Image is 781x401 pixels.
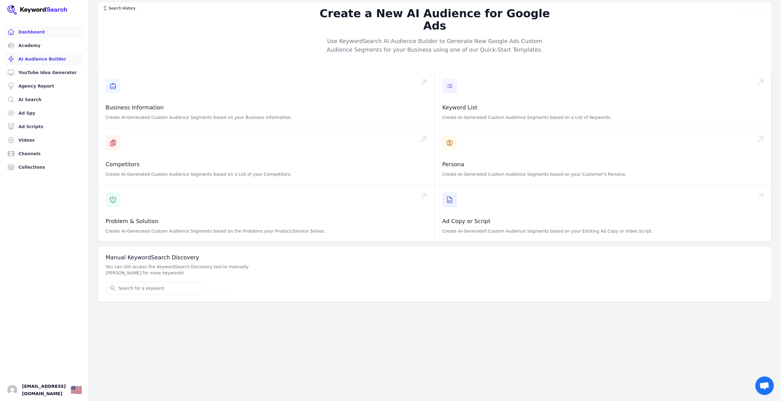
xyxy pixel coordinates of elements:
a: Videos [5,134,83,146]
a: AI Search [5,93,83,106]
a: Problem & Solution [106,218,158,224]
h3: Manual KeywordSearch Discovery [106,254,764,261]
a: Ad Copy or Script [442,218,490,224]
a: Competitors [106,161,140,167]
a: Ad Spy [5,107,83,119]
a: AI Audience Builder [5,53,83,65]
p: Use KeywordSearch AI Audience Builder to Generate New Google Ads Custom Audience Segments for you... [317,37,553,54]
a: Business Information [106,104,164,111]
a: Persona [442,161,464,167]
input: Search for a keyword [106,282,203,294]
a: Collections [5,161,83,173]
a: YouTube Idea Generator [5,66,83,79]
a: Channels [5,147,83,160]
a: Dashboard [5,26,83,38]
button: Search [207,282,233,294]
a: Academy [5,39,83,52]
button: 🇺🇸 [71,384,82,396]
span: [EMAIL_ADDRESS][DOMAIN_NAME] [22,383,66,397]
h2: Create a New AI Audience for Google Ads [317,7,553,32]
div: 🇺🇸 [71,384,82,395]
a: Agency Report [5,80,83,92]
p: You can still access the KeywordSearch Discovery tool to manually [PERSON_NAME] for more keywords! [106,264,282,276]
button: ⌛️ Search History [99,4,139,13]
a: Keyword List [442,104,477,111]
button: Open user button [7,385,17,395]
button: Video Tutorial [738,4,770,13]
a: Ad Scripts [5,120,83,133]
div: Open chat [755,376,774,395]
img: Your Company [7,5,68,15]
